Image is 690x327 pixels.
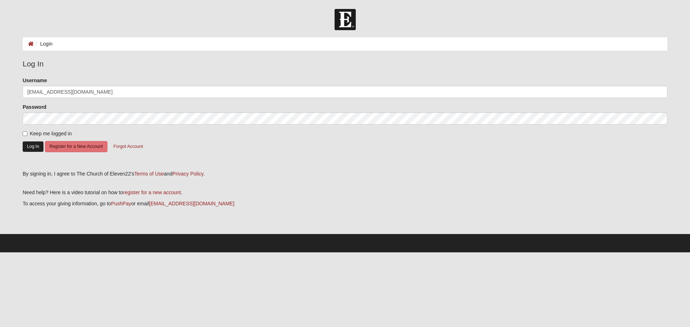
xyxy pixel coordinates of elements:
img: Church of Eleven22 Logo [335,9,356,30]
button: Register for a New Account [45,141,107,152]
a: Terms of Use [134,171,164,177]
a: [EMAIL_ADDRESS][DOMAIN_NAME] [149,201,234,206]
span: Keep me logged in [30,131,72,136]
p: To access your giving information, go to or email [23,200,667,207]
li: Login [34,40,52,48]
label: Username [23,77,47,84]
p: Need help? Here is a video tutorial on how to . [23,189,667,196]
a: Privacy Policy [172,171,203,177]
button: Log In [23,141,43,152]
legend: Log In [23,58,667,70]
div: By signing in, I agree to The Church of Eleven22's and . [23,170,667,178]
button: Forgot Account [109,141,148,152]
label: Password [23,103,46,111]
a: PushPay [111,201,131,206]
input: Keep me logged in [23,131,27,136]
a: register for a new account [123,190,181,195]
